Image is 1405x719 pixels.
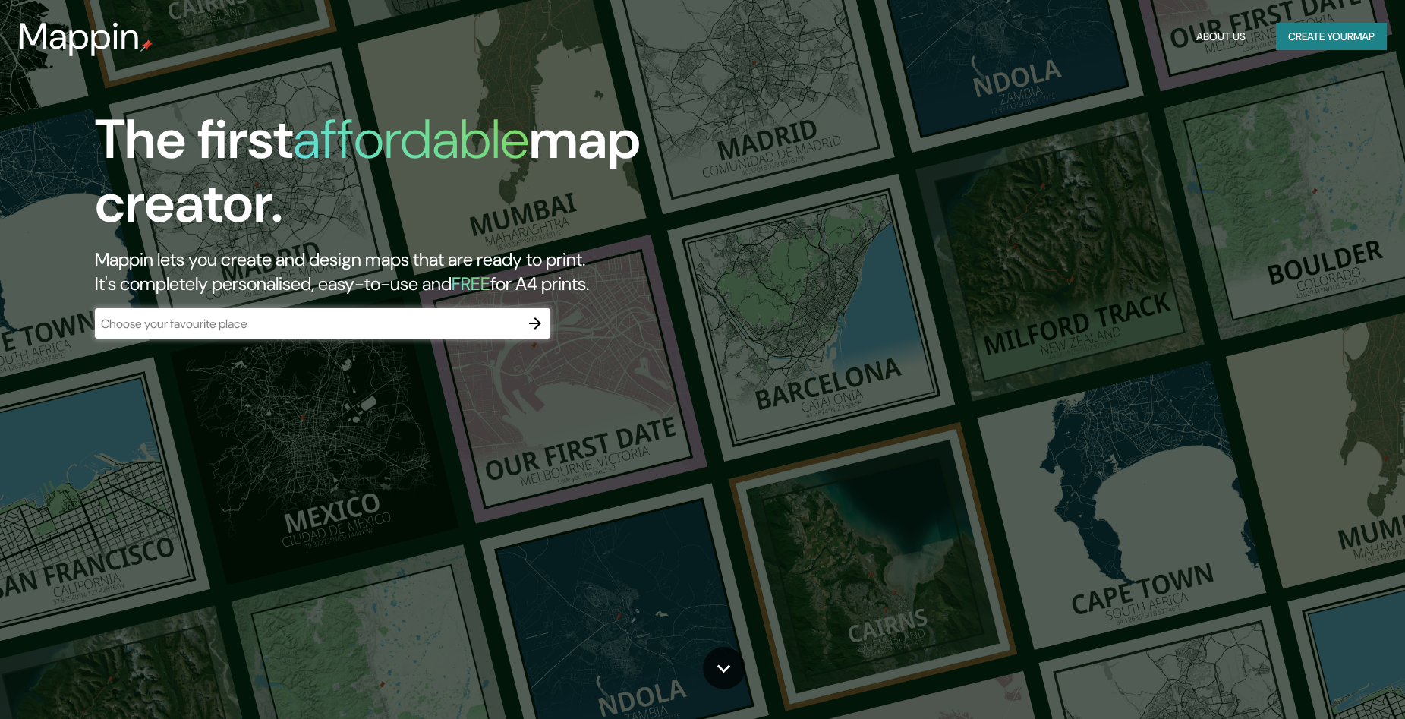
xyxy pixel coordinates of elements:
h1: The first map creator. [95,108,798,248]
h1: affordable [293,104,529,175]
h2: Mappin lets you create and design maps that are ready to print. It's completely personalised, eas... [95,248,798,296]
button: About Us [1190,23,1252,51]
button: Create yourmap [1276,23,1387,51]
h5: FREE [452,272,490,295]
img: mappin-pin [140,39,153,52]
input: Choose your favourite place [95,315,520,333]
h3: Mappin [18,15,140,58]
